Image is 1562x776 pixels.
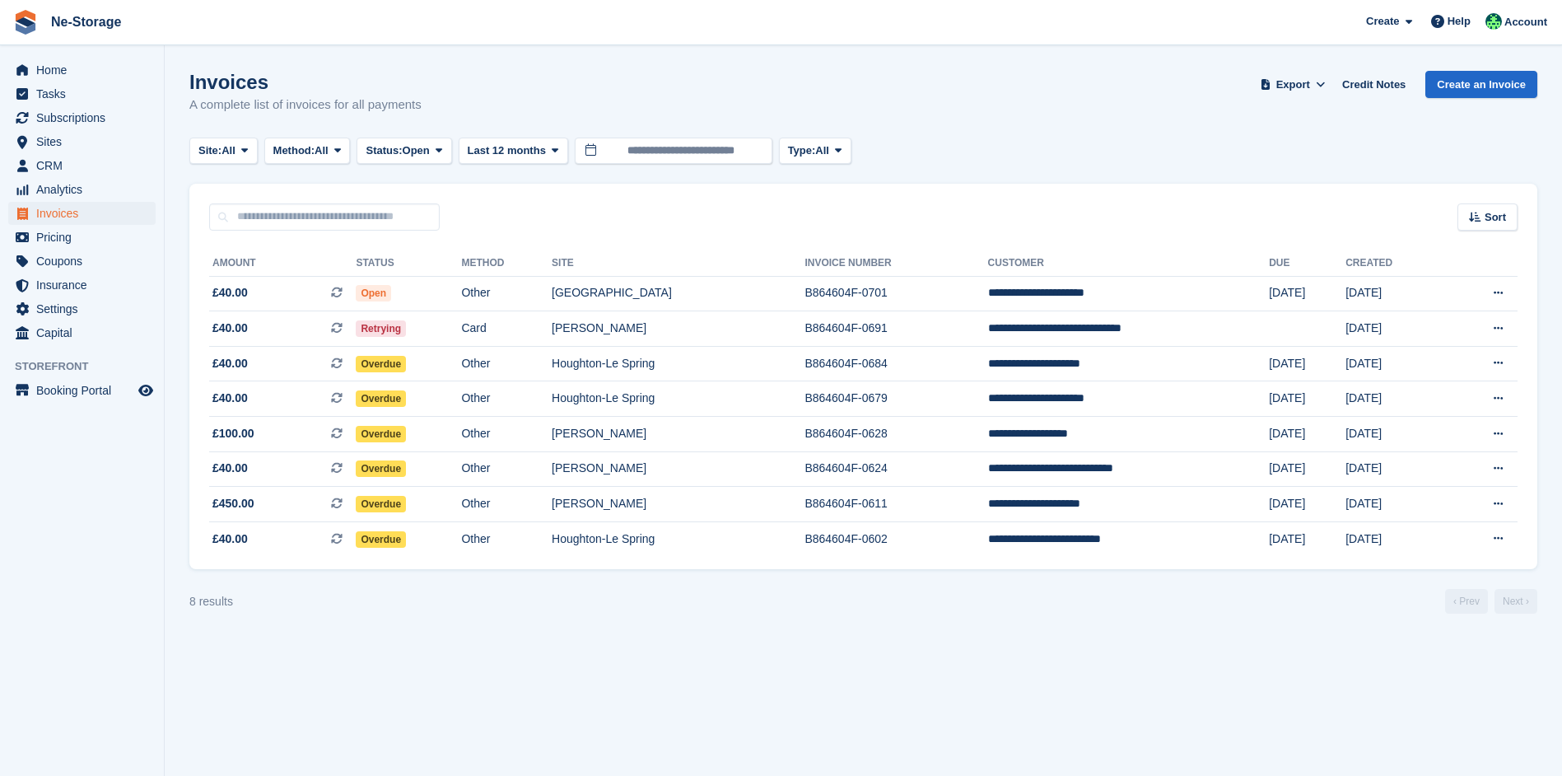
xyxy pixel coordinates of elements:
[198,143,221,159] span: Site:
[212,425,254,442] span: £100.00
[552,346,804,381] td: Houghton-Le Spring
[461,417,552,452] td: Other
[36,297,135,320] span: Settings
[1269,521,1345,556] td: [DATE]
[1345,417,1444,452] td: [DATE]
[8,178,156,201] a: menu
[1345,346,1444,381] td: [DATE]
[461,521,552,556] td: Other
[356,496,406,512] span: Overdue
[1257,71,1329,98] button: Export
[8,379,156,402] a: menu
[461,487,552,522] td: Other
[36,250,135,273] span: Coupons
[804,250,987,277] th: Invoice Number
[366,143,402,159] span: Status:
[1345,250,1444,277] th: Created
[1442,589,1541,614] nav: Page
[1345,487,1444,522] td: [DATE]
[36,379,135,402] span: Booking Portal
[36,154,135,177] span: CRM
[8,82,156,105] a: menu
[1345,521,1444,556] td: [DATE]
[8,202,156,225] a: menu
[552,451,804,487] td: [PERSON_NAME]
[8,273,156,297] a: menu
[36,130,135,153] span: Sites
[212,355,248,372] span: £40.00
[8,154,156,177] a: menu
[1448,13,1471,30] span: Help
[36,106,135,129] span: Subscriptions
[212,390,248,407] span: £40.00
[209,250,356,277] th: Amount
[552,311,804,347] td: [PERSON_NAME]
[36,321,135,344] span: Capital
[1504,14,1547,30] span: Account
[1485,209,1506,226] span: Sort
[1485,13,1502,30] img: Jay Johal
[8,226,156,249] a: menu
[1345,451,1444,487] td: [DATE]
[8,58,156,82] a: menu
[1269,417,1345,452] td: [DATE]
[1276,77,1310,93] span: Export
[552,381,804,417] td: Houghton-Le Spring
[189,96,422,115] p: A complete list of invoices for all payments
[1445,589,1488,614] a: Previous
[552,276,804,311] td: [GEOGRAPHIC_DATA]
[1269,346,1345,381] td: [DATE]
[212,531,248,548] span: £40.00
[212,495,254,512] span: £450.00
[356,426,406,442] span: Overdue
[988,250,1270,277] th: Customer
[552,521,804,556] td: Houghton-Le Spring
[189,138,258,165] button: Site: All
[356,460,406,477] span: Overdue
[1345,381,1444,417] td: [DATE]
[212,284,248,302] span: £40.00
[136,381,156,400] a: Preview store
[804,311,987,347] td: B864604F-0691
[804,521,987,556] td: B864604F-0602
[468,143,546,159] span: Last 12 months
[1345,276,1444,311] td: [DATE]
[461,451,552,487] td: Other
[788,143,816,159] span: Type:
[264,138,351,165] button: Method: All
[356,285,391,302] span: Open
[804,276,987,311] td: B864604F-0701
[44,8,128,35] a: Ne-Storage
[36,202,135,225] span: Invoices
[461,276,552,311] td: Other
[1269,451,1345,487] td: [DATE]
[804,451,987,487] td: B864604F-0624
[1366,13,1399,30] span: Create
[1269,381,1345,417] td: [DATE]
[1336,71,1412,98] a: Credit Notes
[779,138,851,165] button: Type: All
[36,82,135,105] span: Tasks
[461,346,552,381] td: Other
[552,417,804,452] td: [PERSON_NAME]
[356,531,406,548] span: Overdue
[356,390,406,407] span: Overdue
[403,143,430,159] span: Open
[8,130,156,153] a: menu
[221,143,235,159] span: All
[8,321,156,344] a: menu
[8,297,156,320] a: menu
[1494,589,1537,614] a: Next
[356,356,406,372] span: Overdue
[459,138,568,165] button: Last 12 months
[804,381,987,417] td: B864604F-0679
[1345,311,1444,347] td: [DATE]
[552,487,804,522] td: [PERSON_NAME]
[15,358,164,375] span: Storefront
[461,311,552,347] td: Card
[8,250,156,273] a: menu
[212,460,248,477] span: £40.00
[552,250,804,277] th: Site
[461,381,552,417] td: Other
[36,226,135,249] span: Pricing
